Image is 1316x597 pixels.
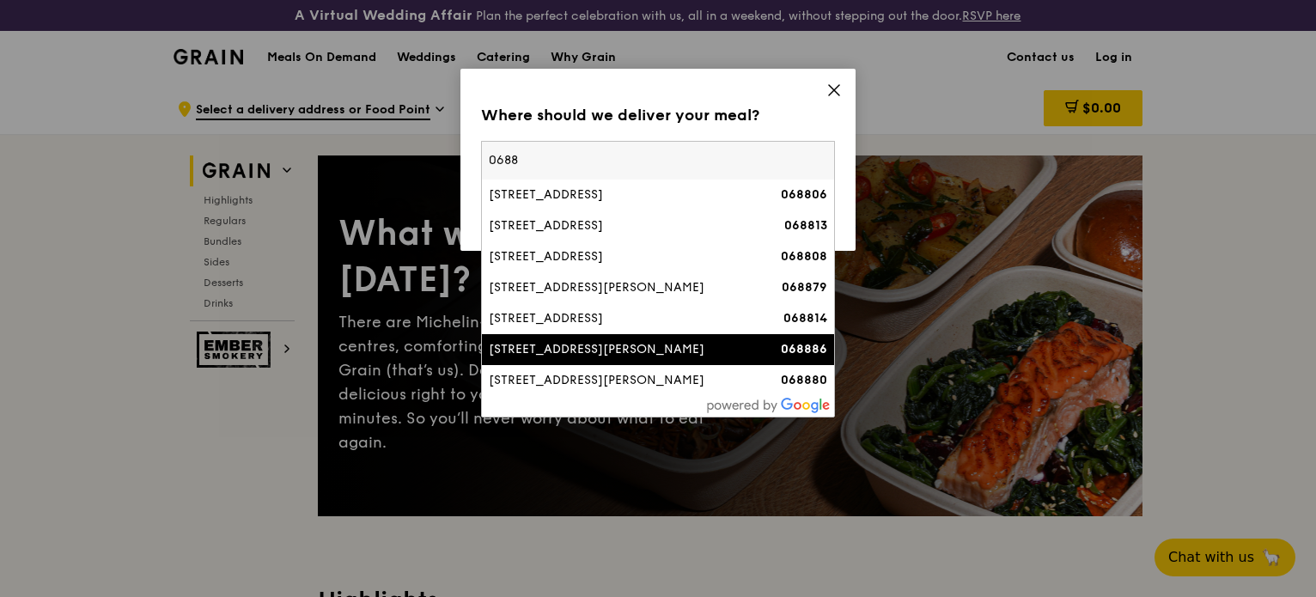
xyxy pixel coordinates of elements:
div: [STREET_ADDRESS] [489,248,743,265]
strong: 068808 [781,249,827,264]
strong: 068879 [782,280,827,295]
div: [STREET_ADDRESS] [489,186,743,204]
div: [STREET_ADDRESS] [489,310,743,327]
strong: 068880 [781,373,827,387]
div: [STREET_ADDRESS] [489,217,743,235]
img: powered-by-google.60e8a832.png [707,398,831,413]
div: [STREET_ADDRESS][PERSON_NAME] [489,372,743,389]
div: [STREET_ADDRESS][PERSON_NAME] [489,279,743,296]
strong: 068886 [781,342,827,356]
strong: 068813 [784,218,827,233]
div: Where should we deliver your meal? [481,103,835,127]
strong: 068806 [781,187,827,202]
strong: 068814 [783,311,827,326]
div: [STREET_ADDRESS][PERSON_NAME] [489,341,743,358]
